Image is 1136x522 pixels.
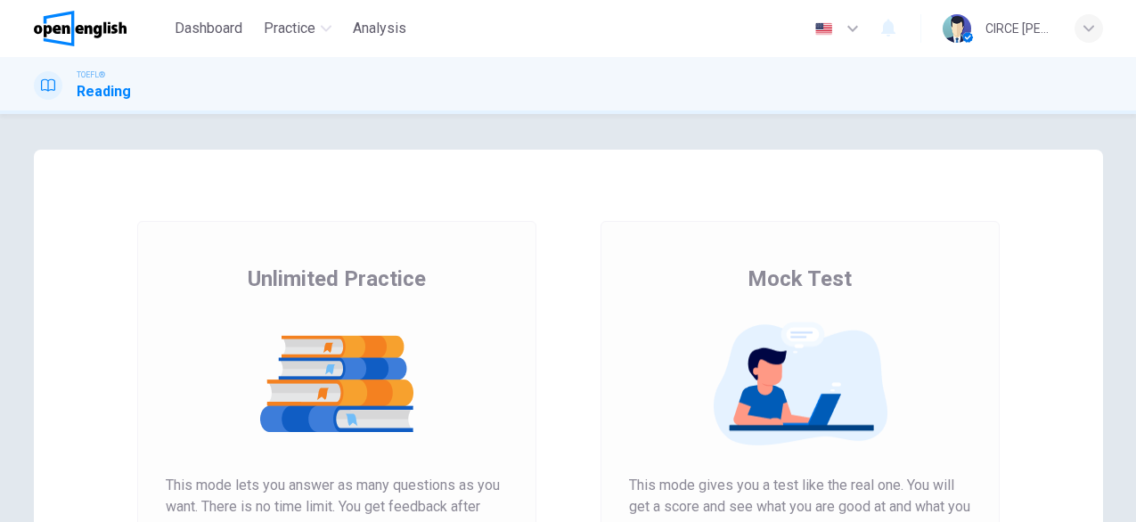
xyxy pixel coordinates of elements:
[748,265,852,293] span: Mock Test
[353,18,406,39] span: Analysis
[985,18,1053,39] div: CIRCE [PERSON_NAME]
[168,12,249,45] button: Dashboard
[257,12,339,45] button: Practice
[34,11,127,46] img: OpenEnglish logo
[77,81,131,102] h1: Reading
[943,14,971,43] img: Profile picture
[346,12,413,45] button: Analysis
[264,18,315,39] span: Practice
[77,69,105,81] span: TOEFL®
[813,22,835,36] img: en
[34,11,168,46] a: OpenEnglish logo
[248,265,426,293] span: Unlimited Practice
[175,18,242,39] span: Dashboard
